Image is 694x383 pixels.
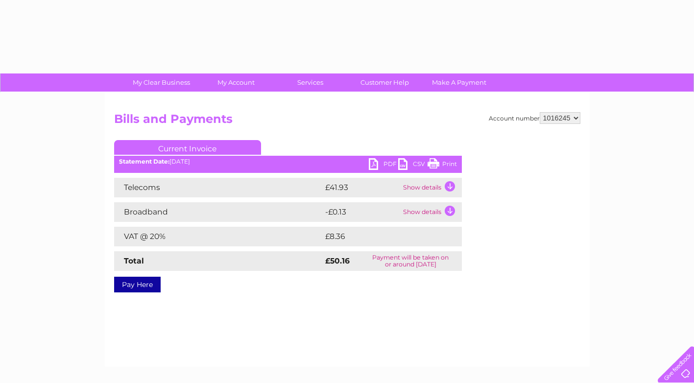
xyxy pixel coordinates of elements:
[114,112,580,131] h2: Bills and Payments
[119,158,169,165] b: Statement Date:
[323,202,401,222] td: -£0.13
[344,73,425,92] a: Customer Help
[114,202,323,222] td: Broadband
[323,178,401,197] td: £41.93
[114,277,161,292] a: Pay Here
[401,178,462,197] td: Show details
[195,73,276,92] a: My Account
[323,227,439,246] td: £8.36
[124,256,144,265] strong: Total
[359,251,462,271] td: Payment will be taken on or around [DATE]
[121,73,202,92] a: My Clear Business
[401,202,462,222] td: Show details
[489,112,580,124] div: Account number
[114,227,323,246] td: VAT @ 20%
[428,158,457,172] a: Print
[114,158,462,165] div: [DATE]
[114,178,323,197] td: Telecoms
[369,158,398,172] a: PDF
[419,73,500,92] a: Make A Payment
[270,73,351,92] a: Services
[325,256,350,265] strong: £50.16
[114,140,261,155] a: Current Invoice
[398,158,428,172] a: CSV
